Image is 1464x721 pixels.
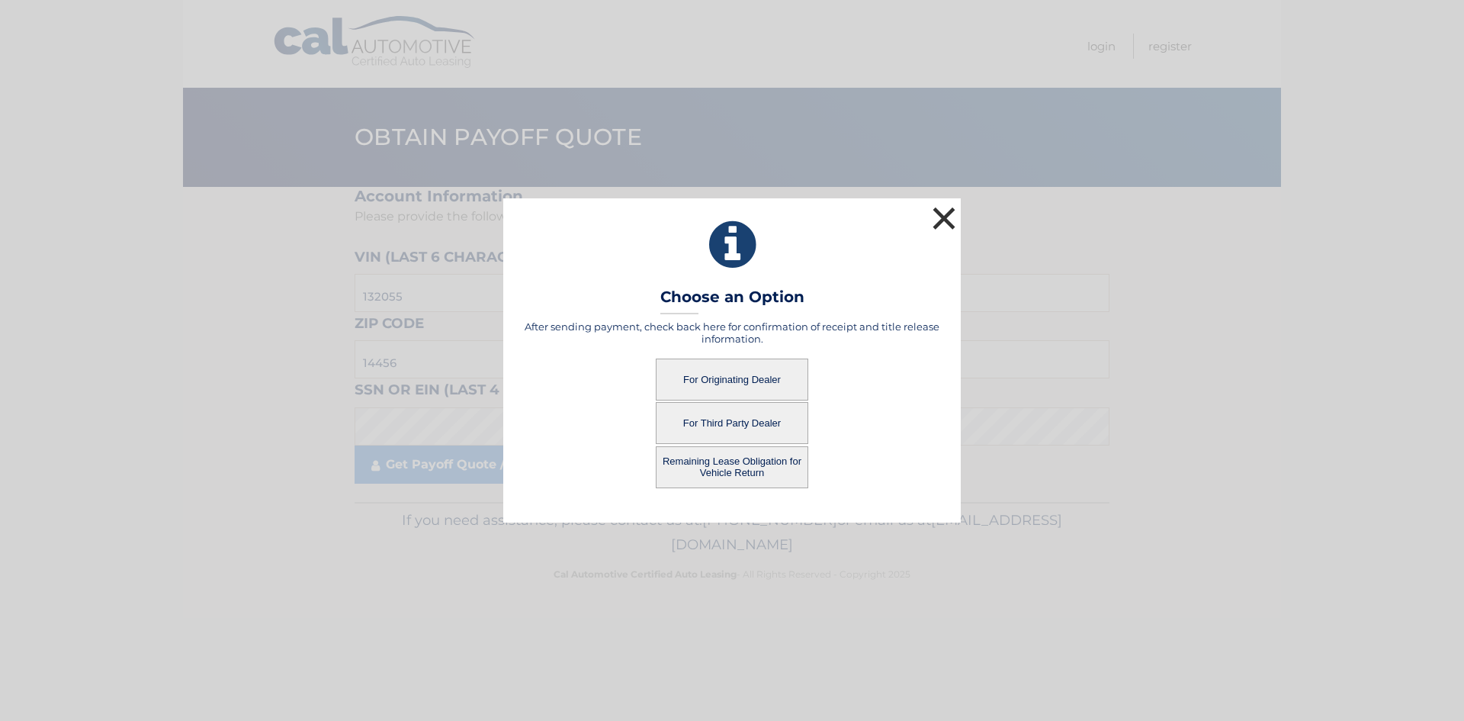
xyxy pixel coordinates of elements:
button: For Originating Dealer [656,359,808,401]
h3: Choose an Option [660,288,804,314]
button: × [929,203,959,233]
h5: After sending payment, check back here for confirmation of receipt and title release information. [522,320,942,345]
button: For Third Party Dealer [656,402,808,444]
button: Remaining Lease Obligation for Vehicle Return [656,446,808,488]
